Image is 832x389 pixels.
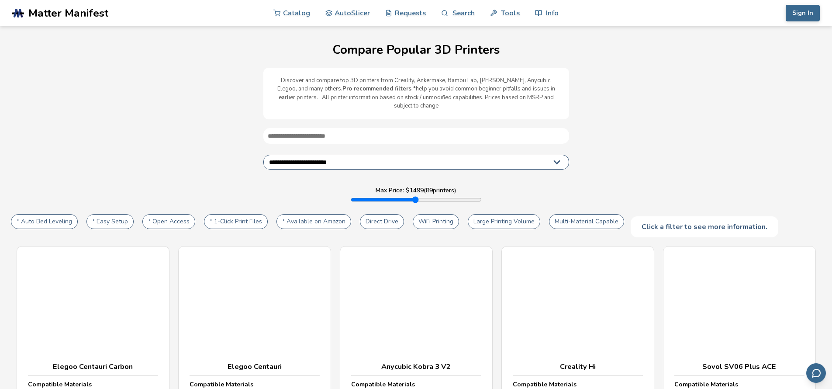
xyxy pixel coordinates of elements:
button: WiFi Printing [413,214,459,229]
button: Multi-Material Capable [549,214,624,229]
span: Matter Manifest [28,7,108,19]
h3: Elegoo Centauri [190,362,320,371]
strong: Compatible Materials [28,380,92,389]
button: Sign In [786,5,820,21]
p: Discover and compare top 3D printers from Creality, Ankermake, Bambu Lab, [PERSON_NAME], Anycubic... [272,76,560,111]
strong: Compatible Materials [351,380,415,389]
h3: Anycubic Kobra 3 V2 [351,362,481,371]
button: * Available on Amazon [276,214,351,229]
button: Large Printing Volume [468,214,540,229]
h1: Compare Popular 3D Printers [9,43,823,57]
b: Pro recommended filters * [342,85,416,93]
button: * 1-Click Print Files [204,214,268,229]
strong: Compatible Materials [674,380,738,389]
button: Direct Drive [360,214,404,229]
h3: Creality Hi [513,362,643,371]
strong: Compatible Materials [190,380,253,389]
label: Max Price: $ 1499 ( 89 printers) [376,187,456,194]
h3: Elegoo Centauri Carbon [28,362,158,371]
button: * Easy Setup [86,214,134,229]
h3: Sovol SV06 Plus ACE [674,362,804,371]
strong: Compatible Materials [513,380,577,389]
button: * Auto Bed Leveling [11,214,78,229]
button: Send feedback via email [806,363,826,383]
button: * Open Access [142,214,195,229]
div: Click a filter to see more information. [631,216,778,237]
